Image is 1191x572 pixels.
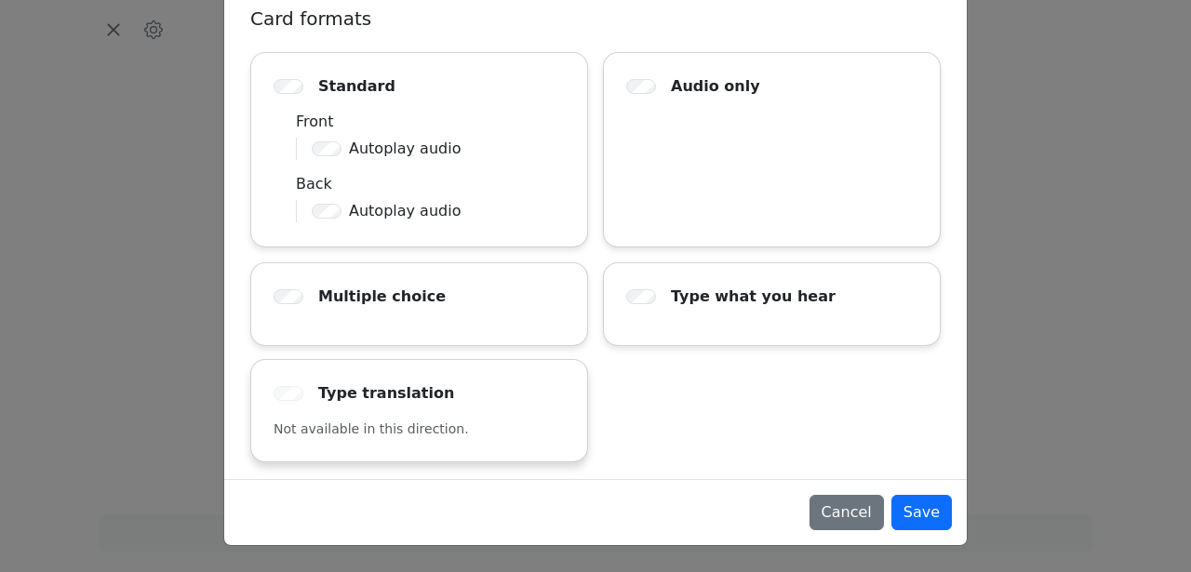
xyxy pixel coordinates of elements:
[274,419,565,439] div: Not available in this direction.
[296,175,565,193] h6: Back
[671,75,760,98] span: Audio only
[296,113,565,130] h6: Front
[671,286,836,308] span: Type what you hear
[891,495,952,530] button: Save
[250,7,941,30] h5: Card formats
[318,75,395,98] span: Standard
[349,138,461,160] label: Autoplay audio
[318,286,446,308] span: Multiple choice
[318,382,454,405] span: Type translation
[810,495,884,530] button: Cancel
[349,200,461,222] label: Autoplay audio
